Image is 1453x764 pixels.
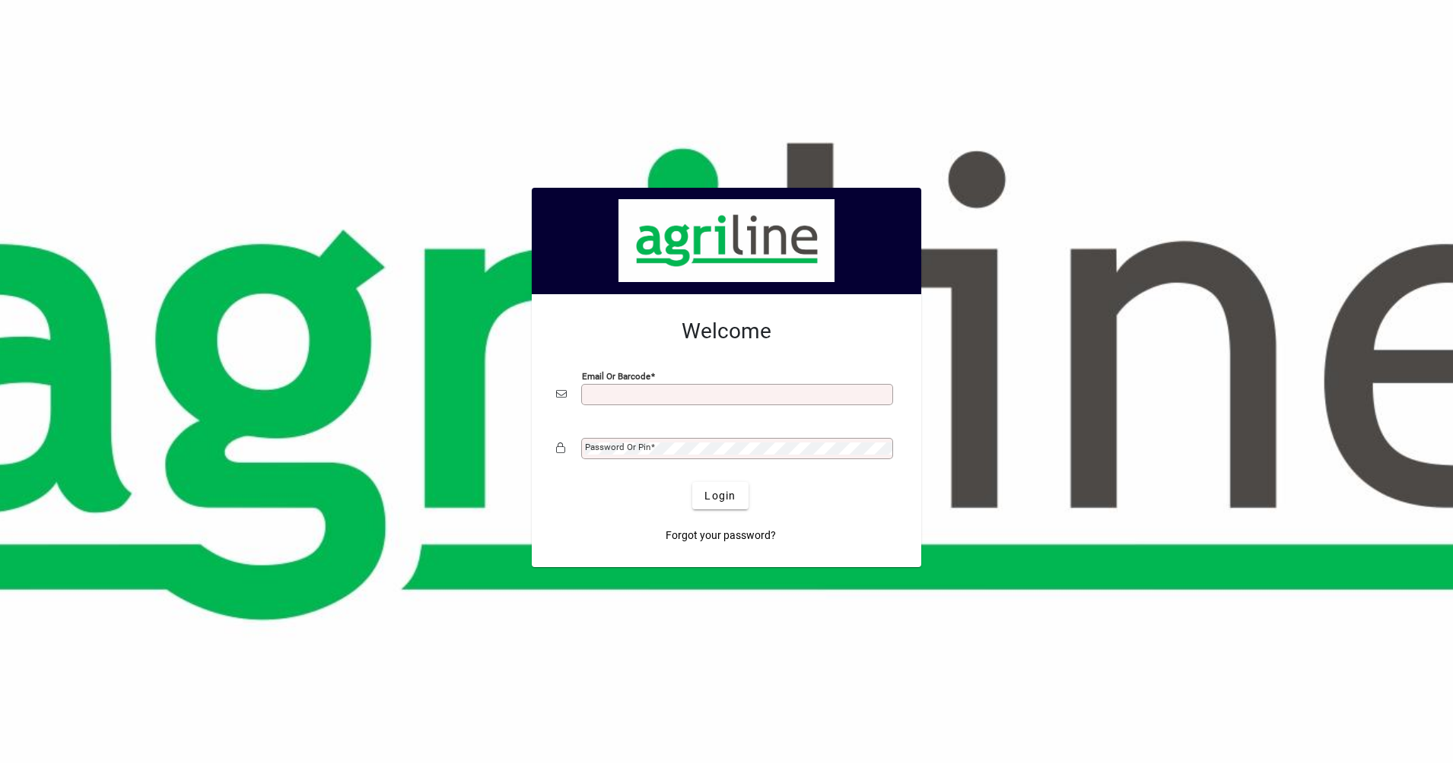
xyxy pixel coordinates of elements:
[556,319,897,344] h2: Welcome
[582,371,650,382] mat-label: Email or Barcode
[692,482,748,509] button: Login
[704,488,736,504] span: Login
[666,528,776,544] span: Forgot your password?
[585,442,650,452] mat-label: Password or Pin
[660,521,782,549] a: Forgot your password?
